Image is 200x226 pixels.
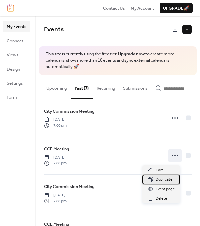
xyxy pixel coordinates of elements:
[44,108,95,115] a: City Commission Meeting
[103,5,125,11] a: Contact Us
[7,23,26,30] span: My Events
[46,51,190,70] span: This site is currently using the free tier. to create more calendars, show more than 10 events an...
[131,5,154,11] a: My Account
[156,195,167,202] span: Delete
[7,52,18,58] span: Views
[119,75,151,98] button: Submissions
[156,176,172,183] span: Duplicate
[3,64,30,74] a: Design
[7,66,20,73] span: Design
[7,38,23,44] span: Connect
[44,198,67,204] span: 7:00 pm
[163,5,189,12] span: Upgrade 🚀
[93,75,119,98] button: Recurring
[44,123,67,129] span: 7:00 pm
[156,186,175,193] span: Event page
[3,49,30,60] a: Views
[44,160,67,166] span: 7:00 pm
[44,155,67,161] span: [DATE]
[7,4,14,12] img: logo
[44,183,95,190] a: City Commission Meeting
[3,21,30,32] a: My Events
[7,80,23,87] span: Settings
[160,3,193,13] button: Upgrade🚀
[118,50,145,58] a: Upgrade now
[71,75,93,99] button: Past (7)
[3,92,30,102] a: Form
[3,78,30,88] a: Settings
[44,145,69,153] a: CCE Meeting
[44,192,67,198] span: [DATE]
[156,167,163,174] span: Edit
[103,5,125,12] span: Contact Us
[44,117,67,123] span: [DATE]
[42,75,71,98] button: Upcoming
[44,23,64,36] span: Events
[131,5,154,12] span: My Account
[3,35,30,46] a: Connect
[7,94,17,101] span: Form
